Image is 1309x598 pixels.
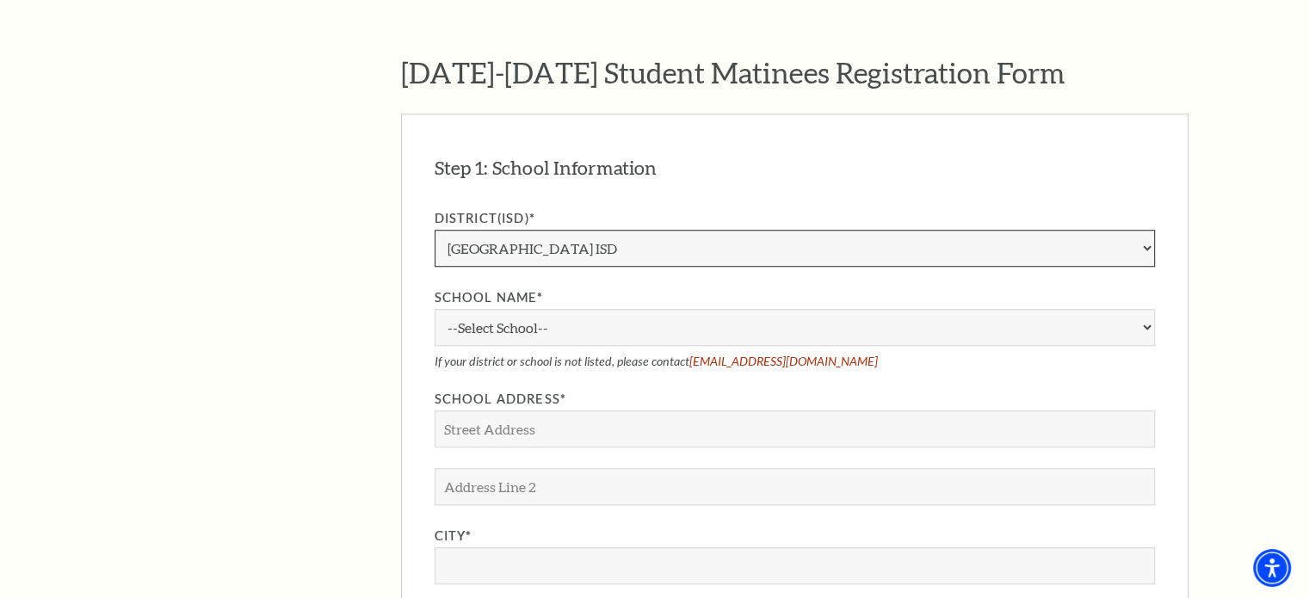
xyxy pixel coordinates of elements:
[435,468,1155,505] input: Address Line 2
[435,230,1155,267] select: District(ISD)*
[435,410,1155,447] input: Street Address
[435,389,1155,410] label: School Address*
[435,354,1155,368] p: If your district or school is not listed, please contact
[435,155,657,182] h3: Step 1: School Information
[1253,549,1291,587] div: Accessibility Menu
[689,354,878,368] a: [EMAIL_ADDRESS][DOMAIN_NAME]
[435,526,1155,547] label: City*
[435,287,1155,309] label: School Name*
[401,55,1189,89] h2: [DATE]-[DATE] Student Matinees Registration Form
[435,208,1155,230] label: District(ISD)*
